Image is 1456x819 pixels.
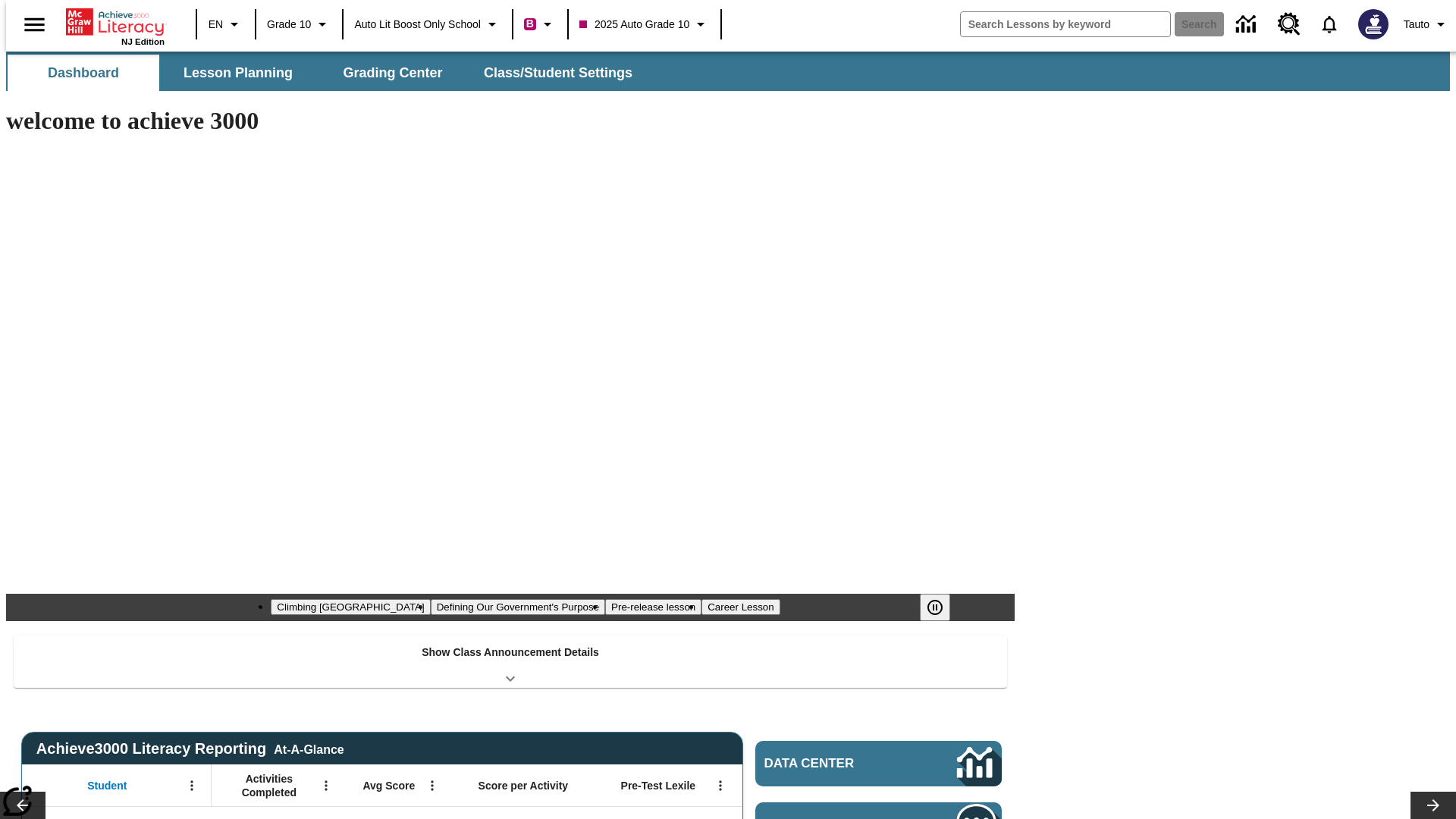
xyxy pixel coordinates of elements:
[202,11,250,38] button: Language: EN, Select a language
[6,55,646,91] div: SubNavbar
[605,599,701,615] button: Slide 3 Pre-release lesson
[12,2,57,47] button: Open side menu
[36,740,344,758] span: Achieve3000 Literacy Reporting
[1398,11,1456,38] button: Profile/Settings
[274,740,344,757] div: At-A-Glance
[709,774,732,797] button: Open Menu
[701,599,780,615] button: Slide 4 Career Lesson
[1358,9,1389,39] img: Avatar
[66,5,165,46] div: Home
[6,107,1015,135] h1: welcome to achieve 3000
[261,11,337,38] button: Grade: Grade 10, Select a grade
[121,37,165,46] span: NJ Edition
[755,741,1002,786] a: Data Center
[472,55,645,91] button: Class/Student Settings
[764,756,906,771] span: Data Center
[920,594,950,621] button: Pause
[162,55,314,91] button: Lesson Planning
[66,7,165,37] a: Home
[354,17,481,33] span: Auto Lit Boost only School
[621,779,696,792] span: Pre-Test Lexile
[180,774,203,797] button: Open Menu
[1404,17,1429,33] span: Tauto
[1269,4,1310,45] a: Resource Center, Will open in new tab
[362,779,415,792] span: Avg Score
[573,11,716,38] button: Class: 2025 Auto Grade 10, Select your class
[421,774,444,797] button: Open Menu
[422,645,599,661] p: Show Class Announcement Details
[87,779,127,792] span: Student
[526,14,534,33] span: B
[219,772,319,799] span: Activities Completed
[479,779,569,792] span: Score per Activity
[920,594,965,621] div: Pause
[518,11,563,38] button: Boost Class color is violet red. Change class color
[961,12,1170,36] input: search field
[271,599,430,615] button: Slide 1 Climbing Mount Tai
[579,17,689,33] span: 2025 Auto Grade 10
[267,17,311,33] span: Grade 10
[6,52,1450,91] div: SubNavbar
[1410,792,1456,819] button: Lesson carousel, Next
[1349,5,1398,44] button: Select a new avatar
[8,55,159,91] button: Dashboard
[317,55,469,91] button: Grading Center
[431,599,605,615] button: Slide 2 Defining Our Government's Purpose
[1310,5,1349,44] a: Notifications
[209,17,223,33] span: EN
[1227,4,1269,45] a: Data Center
[348,11,507,38] button: School: Auto Lit Boost only School, Select your school
[315,774,337,797] button: Open Menu
[14,635,1007,688] div: Show Class Announcement Details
